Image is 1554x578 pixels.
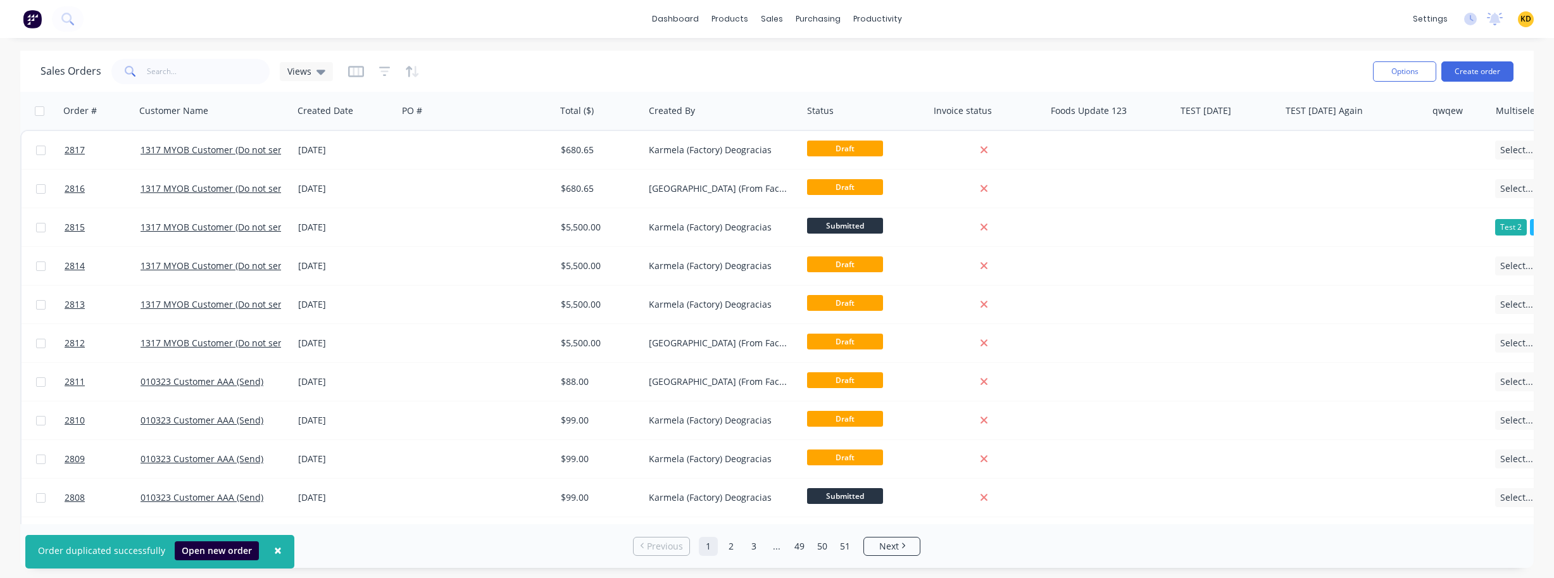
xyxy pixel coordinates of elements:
[23,9,42,28] img: Factory
[807,295,883,311] span: Draft
[790,537,809,556] a: Page 49
[65,453,85,465] span: 2809
[649,182,789,195] div: [GEOGRAPHIC_DATA] (From Factory) Loteria
[298,375,392,388] div: [DATE]
[175,541,259,560] button: Open new order
[298,298,392,311] div: [DATE]
[561,337,636,349] div: $5,500.00
[649,104,695,117] div: Created By
[65,491,85,504] span: 2808
[807,256,883,272] span: Draft
[65,375,85,388] span: 2811
[634,540,689,553] a: Previous page
[649,491,789,504] div: Karmela (Factory) Deogracias
[65,337,85,349] span: 2812
[561,414,636,427] div: $99.00
[807,334,883,349] span: Draft
[298,337,392,349] div: [DATE]
[298,414,392,427] div: [DATE]
[1500,144,1533,156] span: Select...
[560,104,594,117] div: Total ($)
[141,453,263,465] a: 010323 Customer AAA (Send)
[807,411,883,427] span: Draft
[298,104,353,117] div: Created Date
[699,537,718,556] a: Page 1 is your current page
[649,221,789,234] div: Karmela (Factory) Deogracias
[1286,104,1363,117] div: TEST [DATE] Again
[561,221,636,234] div: $5,500.00
[1500,414,1533,427] span: Select...
[807,141,883,156] span: Draft
[65,479,141,517] a: 2808
[141,221,292,233] a: 1317 MYOB Customer (Do not send)
[38,544,165,557] div: Order duplicated successfully
[65,247,141,285] a: 2814
[561,453,636,465] div: $99.00
[65,208,141,246] a: 2815
[141,298,292,310] a: 1317 MYOB Customer (Do not send)
[649,337,789,349] div: [GEOGRAPHIC_DATA] (From Factory) Loteria
[561,144,636,156] div: $680.65
[65,144,85,156] span: 2817
[1500,453,1533,465] span: Select...
[1051,104,1127,117] div: Foods Update 123
[649,298,789,311] div: Karmela (Factory) Deogracias
[1373,61,1436,82] button: Options
[561,375,636,388] div: $88.00
[1500,182,1533,195] span: Select...
[65,363,141,401] a: 2811
[147,59,270,84] input: Search...
[65,440,141,478] a: 2809
[65,131,141,169] a: 2817
[646,9,705,28] a: dashboard
[561,298,636,311] div: $5,500.00
[298,453,392,465] div: [DATE]
[722,537,741,556] a: Page 2
[807,372,883,388] span: Draft
[402,104,422,117] div: PO #
[649,144,789,156] div: Karmela (Factory) Deogracias
[65,221,85,234] span: 2815
[879,540,899,553] span: Next
[1500,337,1533,349] span: Select...
[298,221,392,234] div: [DATE]
[934,104,992,117] div: Invoice status
[65,286,141,324] a: 2813
[813,537,832,556] a: Page 50
[807,104,834,117] div: Status
[139,104,208,117] div: Customer Name
[649,375,789,388] div: [GEOGRAPHIC_DATA] (From Factory) Loteria
[1500,298,1533,311] span: Select...
[298,491,392,504] div: [DATE]
[65,517,141,555] a: 2807
[141,375,263,387] a: 010323 Customer AAA (Send)
[561,182,636,195] div: $680.65
[63,104,97,117] div: Order #
[864,540,920,553] a: Next page
[1500,260,1533,272] span: Select...
[65,324,141,362] a: 2812
[836,537,855,556] a: Page 51
[141,260,292,272] a: 1317 MYOB Customer (Do not send)
[807,449,883,465] span: Draft
[1407,9,1454,28] div: settings
[628,537,925,556] ul: Pagination
[65,414,85,427] span: 2810
[789,9,847,28] div: purchasing
[1181,104,1231,117] div: TEST [DATE]
[298,260,392,272] div: [DATE]
[141,337,292,349] a: 1317 MYOB Customer (Do not send)
[65,298,85,311] span: 2813
[705,9,755,28] div: products
[807,179,883,195] span: Draft
[141,491,263,503] a: 010323 Customer AAA (Send)
[298,182,392,195] div: [DATE]
[649,414,789,427] div: Karmela (Factory) Deogracias
[1500,221,1522,234] span: Test 2
[41,65,101,77] h1: Sales Orders
[647,540,683,553] span: Previous
[744,537,763,556] a: Page 3
[65,182,85,195] span: 2816
[298,144,392,156] div: [DATE]
[65,170,141,208] a: 2816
